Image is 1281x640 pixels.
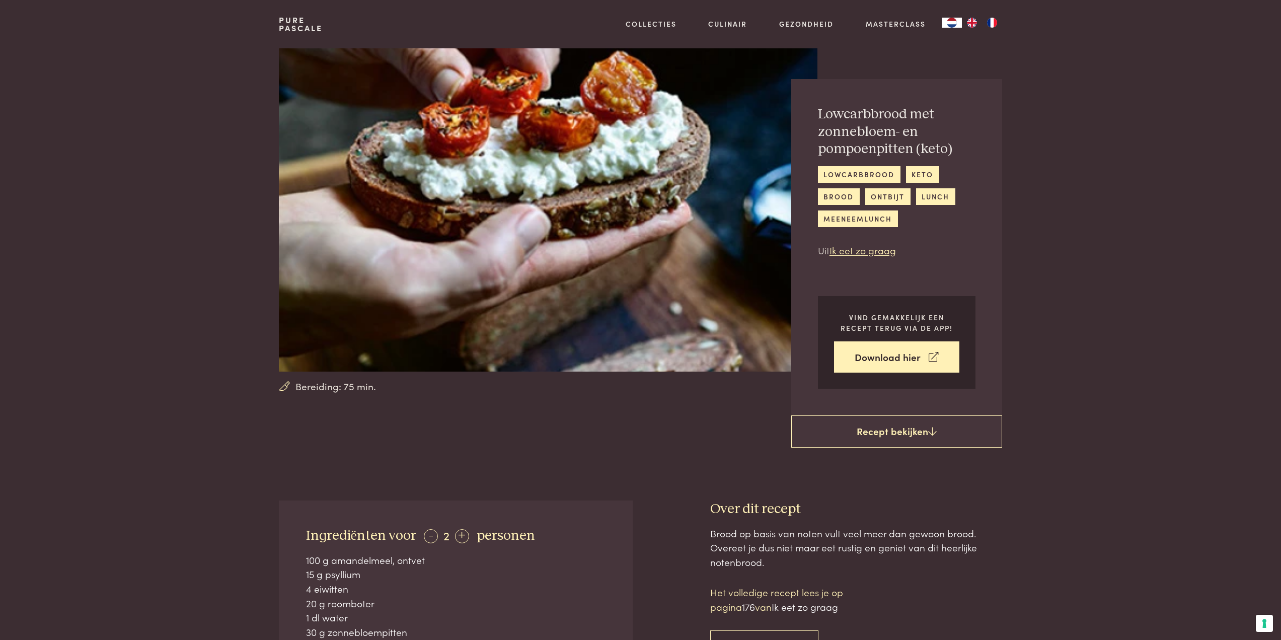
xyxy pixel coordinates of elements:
[306,582,606,596] div: 4 eiwitten
[818,188,860,205] a: brood
[424,529,438,543] div: -
[834,341,959,373] a: Download hier
[279,16,323,32] a: PurePascale
[306,610,606,625] div: 1 dl water
[830,243,896,257] a: Ik eet zo graag
[1256,615,1273,632] button: Uw voorkeuren voor toestemming voor trackingtechnologieën
[791,415,1002,448] a: Recept bekijken
[742,600,755,613] span: 176
[306,596,606,611] div: 20 g roomboter
[906,166,939,183] a: keto
[708,19,747,29] a: Culinair
[818,166,900,183] a: lowcarbbrood
[279,48,817,372] img: Lowcarbbrood met zonnebloem- en pompoenpitten (keto)
[779,19,834,29] a: Gezondheid
[443,527,449,543] span: 2
[942,18,962,28] a: NL
[834,312,959,333] p: Vind gemakkelijk een recept terug via de app!
[306,567,606,582] div: 15 g psyllium
[982,18,1002,28] a: FR
[942,18,1002,28] aside: Language selected: Nederlands
[866,19,926,29] a: Masterclass
[865,188,911,205] a: ontbijt
[295,379,376,394] span: Bereiding: 75 min.
[818,210,898,227] a: meeneemlunch
[818,106,975,158] h2: Lowcarbbrood met zonnebloem- en pompoenpitten (keto)
[710,585,881,614] p: Het volledige recept lees je op pagina van
[962,18,1002,28] ul: Language list
[626,19,676,29] a: Collecties
[306,529,416,543] span: Ingrediënten voor
[962,18,982,28] a: EN
[306,625,606,639] div: 30 g zonnebloempitten
[772,600,838,613] span: Ik eet zo graag
[477,529,535,543] span: personen
[455,529,469,543] div: +
[942,18,962,28] div: Language
[710,501,1002,518] h3: Over dit recept
[916,188,955,205] a: lunch
[710,526,1002,570] div: Brood op basis van noten vult veel meer dan gewoon brood. Overeet je dus niet maar eet rustig en ...
[306,553,606,567] div: 100 g amandelmeel, ontvet
[818,243,975,258] p: Uit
